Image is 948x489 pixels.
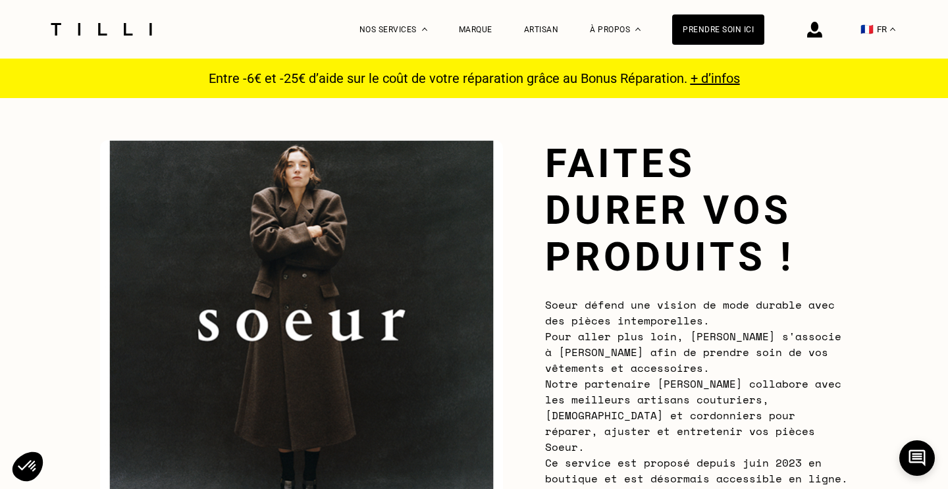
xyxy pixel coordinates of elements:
h1: Faites durer vos produits ! [545,140,848,280]
img: Menu déroulant [422,28,427,31]
span: Soeur défend une vision de mode durable avec des pièces intemporelles. Pour aller plus loin, [PER... [545,297,848,486]
img: icône connexion [807,22,822,38]
a: Prendre soin ici [672,14,764,45]
a: + d’infos [691,70,740,86]
img: menu déroulant [890,28,895,31]
img: Logo du service de couturière Tilli [46,23,157,36]
a: Marque [459,25,492,34]
img: Menu déroulant à propos [635,28,641,31]
p: Entre -6€ et -25€ d’aide sur le coût de votre réparation grâce au Bonus Réparation. [201,70,748,86]
a: Artisan [524,25,559,34]
span: 🇫🇷 [860,23,874,36]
